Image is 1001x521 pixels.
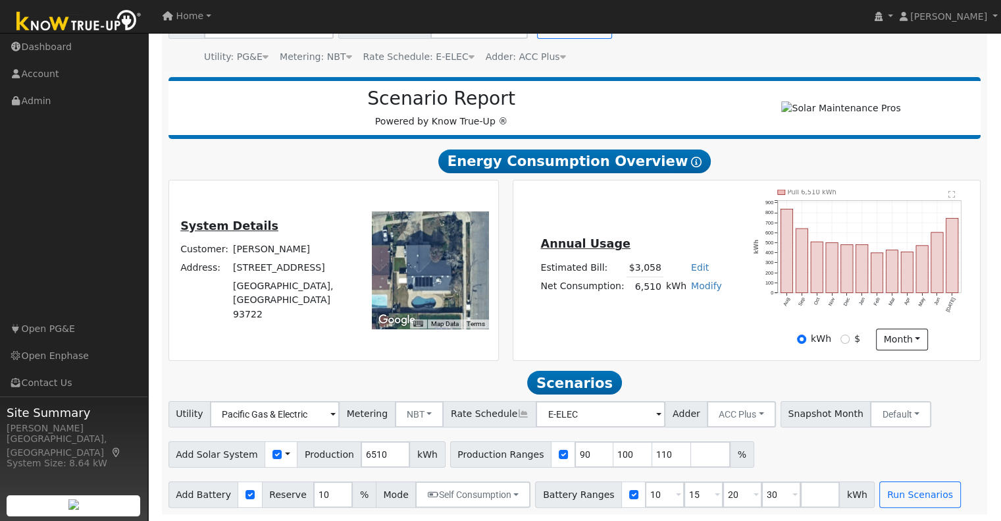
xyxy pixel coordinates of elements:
[876,329,928,351] button: month
[663,277,688,296] td: kWh
[827,296,836,307] text: Nov
[765,220,773,226] text: 700
[280,50,352,64] div: Metering: NBT
[168,441,266,468] span: Add Solar System
[7,432,141,460] div: [GEOGRAPHIC_DATA], [GEOGRAPHIC_DATA]
[68,499,79,510] img: retrieve
[535,481,622,508] span: Battery Ranges
[395,401,444,427] button: NBT
[352,481,376,508] span: %
[176,11,204,21] span: Home
[841,244,853,292] rect: onclick=""
[415,481,530,508] button: Self Consumption
[781,401,871,427] span: Snapshot Month
[231,259,354,277] td: [STREET_ADDRESS]
[948,190,956,198] text: 
[797,335,806,344] input: kWh
[781,101,900,115] img: Solar Maintenance Pros
[901,252,913,293] rect: onclick=""
[765,280,773,286] text: 100
[916,246,928,293] rect: onclick=""
[839,481,875,508] span: kWh
[231,277,354,323] td: [GEOGRAPHIC_DATA], [GEOGRAPHIC_DATA] 93722
[691,262,709,273] a: Edit
[486,50,566,64] div: Adder: ACC Plus
[826,242,838,292] rect: onclick=""
[931,233,943,293] rect: onclick=""
[933,296,941,306] text: Jun
[765,269,773,275] text: 200
[797,296,806,307] text: Sep
[204,50,269,64] div: Utility: PG&E
[297,441,361,468] span: Production
[540,237,630,250] u: Annual Usage
[870,401,931,427] button: Default
[467,320,485,327] a: Terms
[536,401,665,427] input: Select a Rate Schedule
[438,150,711,173] span: Energy Consumption Overview
[376,481,416,508] span: Mode
[887,296,896,307] text: Mar
[771,290,773,296] text: 0
[842,296,852,307] text: Dec
[627,258,663,277] td: $3,058
[375,312,419,329] img: Google
[840,335,850,344] input: $
[879,481,960,508] button: Run Scenarios
[811,242,823,292] rect: onclick=""
[754,240,760,254] text: kWh
[946,218,958,292] rect: onclick=""
[873,296,881,306] text: Feb
[886,250,898,293] rect: onclick=""
[765,260,773,265] text: 300
[944,296,956,313] text: [DATE]
[231,240,354,258] td: [PERSON_NAME]
[178,240,231,258] td: Customer:
[10,7,148,37] img: Know True-Up
[691,157,702,167] i: Show Help
[175,88,708,128] div: Powered by Know True-Up ®
[178,259,231,277] td: Address:
[168,481,239,508] span: Add Battery
[180,219,278,233] u: System Details
[538,277,627,296] td: Net Consumption:
[917,296,927,308] text: May
[413,319,423,329] button: Keyboard shortcuts
[796,229,808,293] rect: onclick=""
[903,296,911,306] text: Apr
[210,401,340,427] input: Select a Utility
[538,258,627,277] td: Estimated Bill:
[765,230,773,236] text: 600
[788,188,836,196] text: Pull 6,510 kWh
[730,441,754,468] span: %
[765,209,773,215] text: 800
[858,296,866,306] text: Jan
[363,51,475,62] span: Alias: None
[765,240,773,246] text: 500
[7,456,141,470] div: System Size: 8.64 kW
[871,253,883,293] rect: onclick=""
[443,401,536,427] span: Rate Schedule
[910,11,987,22] span: [PERSON_NAME]
[782,296,791,307] text: Aug
[765,200,773,206] text: 900
[409,441,445,468] span: kWh
[527,371,621,395] span: Scenarios
[691,281,722,291] a: Modify
[707,401,776,427] button: ACC Plus
[854,332,860,346] label: $
[765,250,773,256] text: 400
[111,447,122,458] a: Map
[7,422,141,435] div: [PERSON_NAME]
[375,312,419,329] a: Open this area in Google Maps (opens a new window)
[168,401,211,427] span: Utility
[262,481,315,508] span: Reserve
[813,296,821,306] text: Oct
[339,401,396,427] span: Metering
[856,245,868,293] rect: onclick=""
[450,441,552,468] span: Production Ranges
[665,401,707,427] span: Adder
[182,88,701,110] h2: Scenario Report
[781,209,792,292] rect: onclick=""
[627,277,663,296] td: 6,510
